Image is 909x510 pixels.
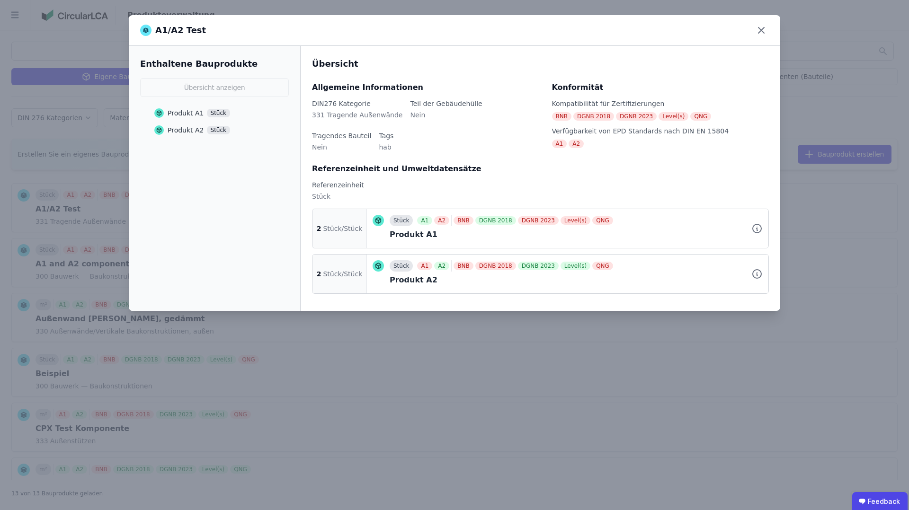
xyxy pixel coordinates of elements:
[140,57,289,70] div: Enthaltene Bauprodukte
[312,110,402,127] div: 331 Tragende Außenwände
[207,109,230,117] span: Stück
[659,112,688,121] div: Level(s)
[417,262,432,270] div: A1
[434,262,449,270] div: A2
[434,216,449,225] div: A2
[569,140,584,148] div: A2
[379,131,393,141] div: Tags
[312,131,371,141] div: Tragendes Bauteil
[323,269,362,279] span: Stück/Stück
[592,262,613,270] div: QNG
[312,142,371,159] div: Nein
[390,215,413,226] div: Stück
[454,262,473,270] div: BNB
[323,224,362,233] span: Stück/Stück
[312,192,769,209] div: Stück
[552,99,769,108] div: Kompatibilität für Zertifizierungen
[312,57,769,70] div: Übersicht
[312,180,769,190] div: Referenzeinheit
[552,82,769,93] div: Konformität
[573,112,614,121] div: DGNB 2018
[552,112,571,121] div: BNB
[379,142,393,159] div: hab
[417,216,432,225] div: A1
[518,262,559,270] div: DGNB 2023
[690,112,711,121] div: QNG
[552,126,769,136] div: Verfügbarkeit von EPD Standards nach DIN EN 15804
[561,262,590,270] div: Level(s)
[140,24,206,37] div: A1/A2 Test
[518,216,559,225] div: DGNB 2023
[475,262,516,270] div: DGNB 2018
[390,274,763,286] div: Produkt A2
[390,260,413,272] div: Stück
[168,125,204,135] div: Produkt A2
[312,163,769,175] div: Referenzeinheit und Umweltdatensätze
[317,269,321,279] span: 2
[552,140,567,148] div: A1
[312,99,402,108] div: DIN276 Kategorie
[317,224,321,233] span: 2
[140,78,289,97] button: Übersicht anzeigen
[454,216,473,225] div: BNB
[168,108,204,118] div: Produkt A1
[312,82,541,93] div: Allgemeine Informationen
[390,229,763,240] div: Produkt A1
[561,216,590,225] div: Level(s)
[410,99,482,108] div: Teil der Gebäudehülle
[616,112,657,121] div: DGNB 2023
[410,110,482,127] div: Nein
[207,126,230,134] span: Stück
[475,216,516,225] div: DGNB 2018
[592,216,613,225] div: QNG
